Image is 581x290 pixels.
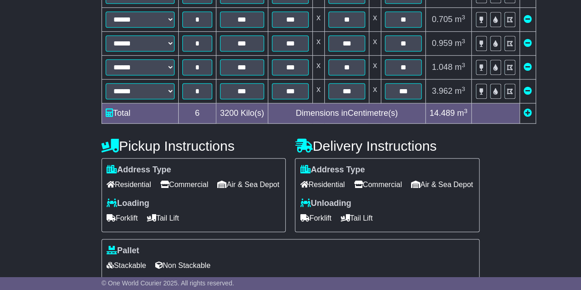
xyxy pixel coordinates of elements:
span: Commercial [354,177,402,192]
td: x [369,80,381,103]
span: Forklift [107,211,138,225]
span: Tail Lift [147,211,179,225]
sup: 3 [464,108,468,114]
span: Forklift [300,211,331,225]
td: Total [102,103,178,124]
span: Residential [300,177,344,192]
td: x [312,56,324,80]
label: Address Type [107,165,171,175]
td: 6 [178,103,216,124]
span: 1.048 [432,63,452,72]
span: m [455,15,465,24]
sup: 3 [462,38,465,45]
span: 14.489 [429,108,455,118]
sup: 3 [462,62,465,68]
h4: Delivery Instructions [295,138,479,154]
td: Dimensions in Centimetre(s) [268,103,425,124]
sup: 3 [462,14,465,21]
label: Unloading [300,199,351,209]
span: 3.962 [432,86,452,96]
span: m [455,63,465,72]
span: m [455,39,465,48]
span: Tail Lift [340,211,372,225]
td: x [312,32,324,56]
span: Non Stackable [155,258,210,273]
a: Add new item [524,108,532,118]
span: 0.959 [432,39,452,48]
td: x [369,8,381,32]
a: Remove this item [524,86,532,96]
span: 0.705 [432,15,452,24]
span: Residential [107,177,151,192]
td: x [369,32,381,56]
td: x [312,8,324,32]
label: Pallet [107,246,139,256]
td: Kilo(s) [216,103,268,124]
a: Remove this item [524,39,532,48]
span: m [457,108,468,118]
span: Air & Sea Depot [411,177,473,192]
a: Remove this item [524,63,532,72]
sup: 3 [462,85,465,92]
td: x [312,80,324,103]
span: m [455,86,465,96]
td: x [369,56,381,80]
span: Air & Sea Depot [217,177,279,192]
label: Loading [107,199,149,209]
h4: Pickup Instructions [102,138,286,154]
span: © One World Courier 2025. All rights reserved. [102,279,234,287]
label: Address Type [300,165,365,175]
a: Remove this item [524,15,532,24]
span: Stackable [107,258,146,273]
span: 3200 [220,108,238,118]
span: Commercial [160,177,208,192]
